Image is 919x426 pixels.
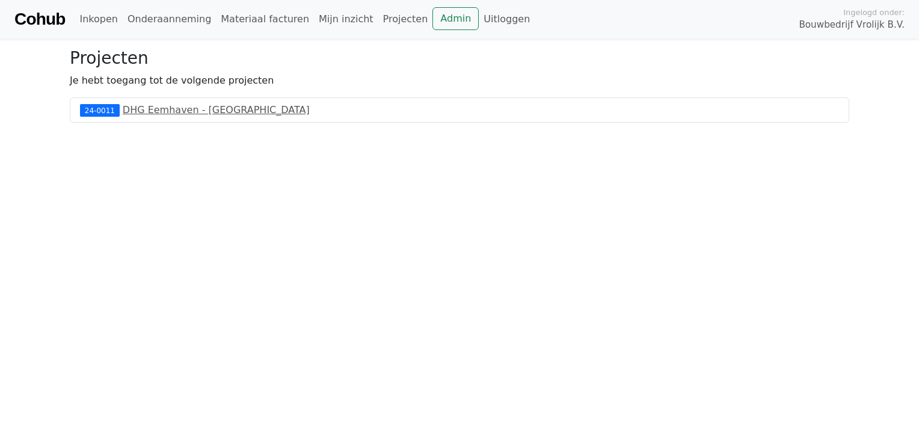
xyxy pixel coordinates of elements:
p: Je hebt toegang tot de volgende projecten [70,73,849,88]
a: Inkopen [75,7,122,31]
div: 24-0011 [80,104,120,116]
span: Bouwbedrijf Vrolijk B.V. [799,18,905,32]
a: Materiaal facturen [216,7,314,31]
a: Uitloggen [479,7,535,31]
a: Cohub [14,5,65,34]
a: Mijn inzicht [314,7,378,31]
span: Ingelogd onder: [843,7,905,18]
a: DHG Eemhaven - [GEOGRAPHIC_DATA] [123,104,310,116]
h3: Projecten [70,48,849,69]
a: Admin [432,7,479,30]
a: Onderaanneming [123,7,216,31]
a: Projecten [378,7,433,31]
